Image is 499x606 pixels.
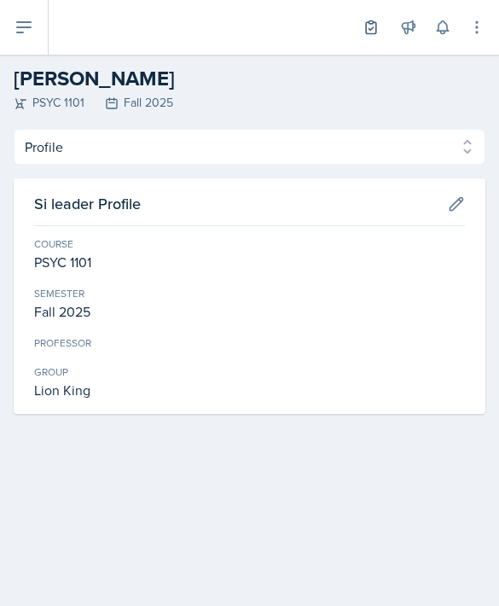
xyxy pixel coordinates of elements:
div: PSYC 1101 Fall 2025 [14,94,485,112]
div: Lion King [34,380,465,400]
h3: Si leader Profile [34,192,141,215]
div: PSYC 1101 [34,252,465,272]
h2: [PERSON_NAME] [14,63,485,94]
div: Semester [34,286,465,301]
div: Professor [34,335,465,351]
div: Fall 2025 [34,301,465,322]
div: Group [34,364,465,380]
div: Course [34,236,465,252]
